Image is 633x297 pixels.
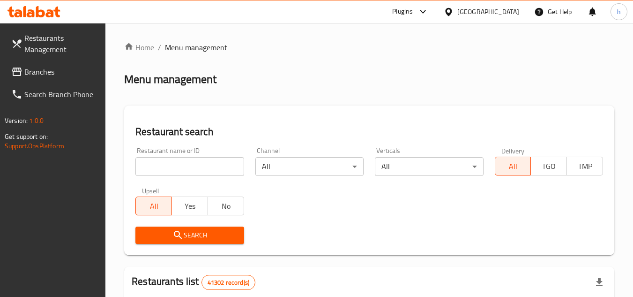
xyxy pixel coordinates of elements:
[135,197,172,215] button: All
[5,114,28,127] span: Version:
[255,157,364,176] div: All
[124,42,614,53] nav: breadcrumb
[158,42,161,53] li: /
[535,160,563,173] span: TGO
[135,125,603,139] h2: Restaurant search
[29,114,44,127] span: 1.0.0
[143,229,236,241] span: Search
[201,275,255,290] div: Total records count
[132,274,255,290] h2: Restaurants list
[171,197,208,215] button: Yes
[202,278,255,287] span: 41302 record(s)
[588,271,611,294] div: Export file
[495,157,531,175] button: All
[499,160,528,173] span: All
[501,147,525,154] label: Delivery
[24,66,98,77] span: Branches
[212,199,240,213] span: No
[4,61,106,83] a: Branches
[571,160,599,173] span: TMP
[124,42,154,53] a: Home
[375,157,483,176] div: All
[617,7,621,17] span: h
[24,89,98,100] span: Search Branch Phone
[5,130,48,143] span: Get support on:
[142,187,159,194] label: Upsell
[165,42,227,53] span: Menu management
[566,157,603,175] button: TMP
[176,199,204,213] span: Yes
[4,83,106,106] a: Search Branch Phone
[124,72,216,87] h2: Menu management
[135,227,244,244] button: Search
[208,197,244,215] button: No
[135,157,244,176] input: Search for restaurant name or ID..
[5,140,64,152] a: Support.OpsPlatform
[530,157,567,175] button: TGO
[392,6,413,17] div: Plugins
[4,27,106,61] a: Restaurants Management
[457,7,519,17] div: [GEOGRAPHIC_DATA]
[24,32,98,55] span: Restaurants Management
[140,199,168,213] span: All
